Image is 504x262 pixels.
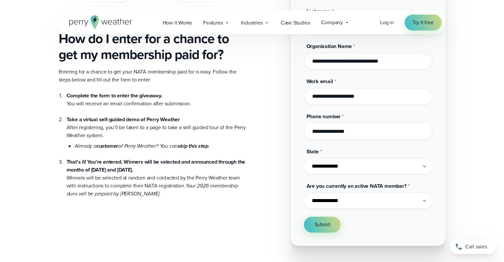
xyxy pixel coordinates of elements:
li: After registering, you’ll be taken to a page to take a self-guided tour of the Perry Weather system. [67,108,247,150]
span: Call sales [465,243,487,251]
span: Submit [314,221,330,229]
span: Company [321,19,343,26]
strong: Complete the form to enter the giveaway. [67,92,162,99]
h3: How do I enter for a chance to get my membership paid for? [59,31,247,63]
a: Case Studies [275,16,316,29]
li: Winners will be selected at random and contacted by the Perry Weather team with instructions to c... [67,150,247,198]
span: Organization Name [307,42,352,50]
p: Entering for a chance to get your NATA membership paid for is easy. Follow the steps below and fi... [59,68,247,84]
span: Case Studies [281,19,310,27]
strong: Take a virtual self-guided demo of Perry Weather [67,116,180,123]
a: Try it free [405,15,442,30]
li: You will receive an email confirmation after submission. [67,92,247,108]
span: Last name [307,7,331,15]
span: Work email [307,78,333,85]
a: Call sales [450,239,496,254]
span: Industries [241,19,263,27]
em: Already a of Perry Weather? You can . [75,142,210,150]
span: Are you currently an active NATA member? [307,182,407,190]
span: State [307,148,319,155]
strong: customer [96,142,118,150]
span: Features [203,19,223,27]
a: Log in [380,19,394,26]
a: How it Works [157,16,198,29]
span: Phone number [307,113,341,120]
strong: skip this step [178,142,208,150]
button: Submit [304,217,341,233]
strong: That’s it! You’re entered. Winners will be selected and announced through the months of [DATE] an... [67,158,246,174]
span: Try it free [413,19,434,26]
em: Your 2026 membership dues will be prepaid by [PERSON_NAME]. [67,182,238,197]
span: How it Works [163,19,192,27]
